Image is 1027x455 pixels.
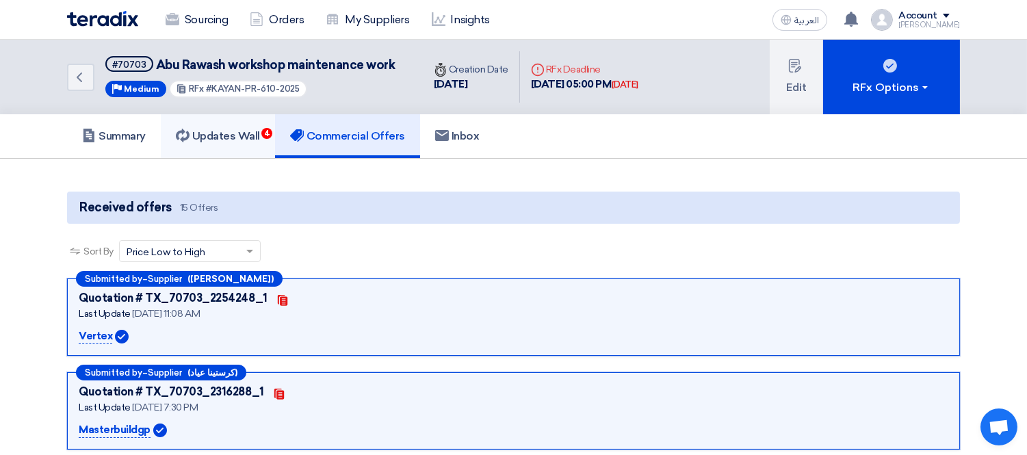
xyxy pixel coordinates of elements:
span: Submitted by [85,274,142,283]
b: ([PERSON_NAME]) [187,274,274,283]
div: Account [898,10,937,22]
h5: Abu Rawash workshop maintenance work [105,56,395,73]
div: [DATE] 05:00 PM [531,77,638,92]
div: – [76,271,283,287]
a: Commercial Offers [275,114,420,158]
span: العربية [794,16,819,25]
span: Supplier [148,368,182,377]
span: Submitted by [85,368,142,377]
div: [DATE] [434,77,508,92]
span: 15 Offers [180,201,218,214]
span: #KAYAN-PR-610-2025 [206,83,300,94]
div: Quotation # TX_70703_2316288_1 [79,384,264,400]
div: Quotation # TX_70703_2254248_1 [79,290,268,307]
div: RFx Deadline [531,62,638,77]
h5: Updates Wall [176,129,260,143]
span: Price Low to High [127,245,205,259]
a: My Suppliers [315,5,420,35]
b: (كرستينا عياد) [187,368,237,377]
span: 4 [261,128,272,139]
a: Inbox [420,114,495,158]
div: Creation Date [434,62,508,77]
h5: Inbox [435,129,480,143]
a: Orders [239,5,315,35]
a: Summary [67,114,161,158]
img: Verified Account [153,424,167,437]
div: #70703 [112,60,146,69]
span: Last Update [79,402,131,413]
a: Open chat [980,408,1017,445]
div: [PERSON_NAME] [898,21,960,29]
button: Edit [770,40,823,114]
a: Updates Wall4 [161,114,275,158]
button: RFx Options [823,40,960,114]
button: العربية [772,9,827,31]
span: Received offers [79,198,172,217]
span: [DATE] 7:30 PM [132,402,198,413]
div: – [76,365,246,380]
img: Verified Account [115,330,129,343]
a: Sourcing [155,5,239,35]
h5: Summary [82,129,146,143]
h5: Commercial Offers [290,129,405,143]
span: Last Update [79,308,131,320]
span: Supplier [148,274,182,283]
div: [DATE] [612,78,638,92]
p: Vertex [79,328,112,345]
a: Insights [421,5,501,35]
p: Masterbuildgp [79,422,151,439]
span: [DATE] 11:08 AM [132,308,200,320]
span: RFx [189,83,204,94]
img: profile_test.png [871,9,893,31]
span: Medium [124,84,159,94]
img: Teradix logo [67,11,138,27]
div: RFx Options [853,79,931,96]
span: Abu Rawash workshop maintenance work [156,57,395,73]
span: Sort By [83,244,114,259]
